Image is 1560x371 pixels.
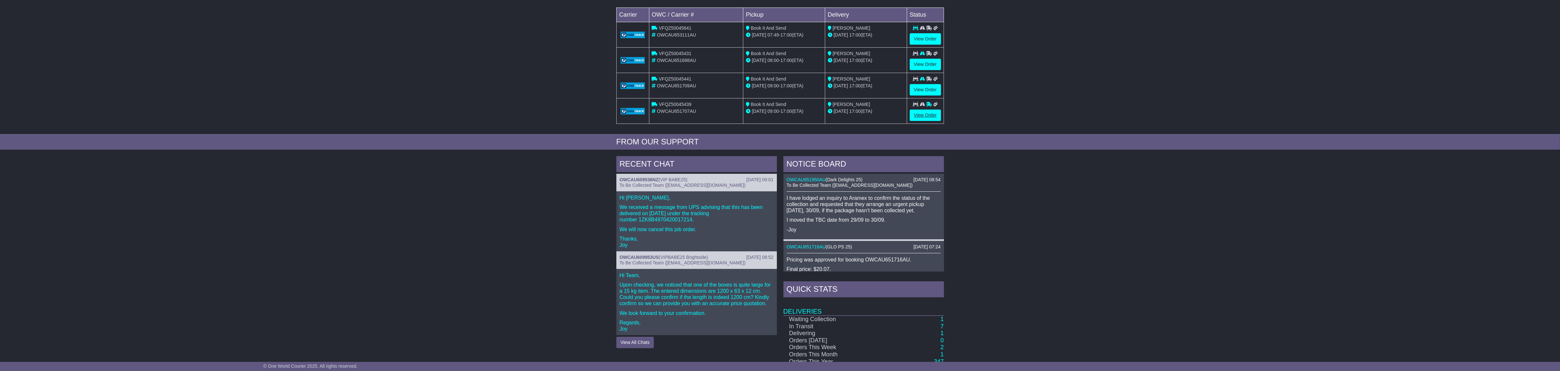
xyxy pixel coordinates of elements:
[833,76,870,82] span: [PERSON_NAME]
[751,51,786,56] span: Book It And Send
[940,344,944,350] a: 2
[940,316,944,322] a: 1
[849,109,861,114] span: 17:00
[657,83,696,88] span: OWCAU651709AU
[620,255,659,260] a: OWCAU609953US
[752,83,766,88] span: [DATE]
[621,82,645,89] img: GetCarrierServiceLogo
[828,32,904,38] div: (ETA)
[780,58,792,63] span: 17:00
[783,358,877,365] td: Orders This Year
[746,32,822,38] div: - (ETA)
[659,102,691,107] span: VFQZ50045439
[783,299,944,316] td: Deliveries
[787,257,941,263] p: Pricing was approved for booking OWCAU651716AU.
[660,177,686,182] span: VIP BABE25
[940,337,944,344] a: 0
[783,337,877,344] td: Orders [DATE]
[657,32,696,37] span: OWCAU653111AU
[767,109,779,114] span: 09:00
[825,7,907,22] td: Delivery
[834,83,848,88] span: [DATE]
[752,109,766,114] span: [DATE]
[659,51,691,56] span: VFQZ50045431
[910,84,941,96] a: View Order
[263,364,358,369] span: © One World Courier 2025. All rights reserved.
[834,58,848,63] span: [DATE]
[616,337,654,348] button: View All Chats
[746,177,773,183] div: [DATE] 09:01
[752,58,766,63] span: [DATE]
[907,7,944,22] td: Status
[743,7,825,22] td: Pickup
[780,32,792,37] span: 17:00
[621,108,645,114] img: GetCarrierServiceLogo
[787,227,941,233] p: -Joy
[620,255,774,260] div: ( )
[849,32,861,37] span: 17:00
[752,32,766,37] span: [DATE]
[787,244,826,249] a: OWCAU651716AU
[910,33,941,45] a: View Order
[940,351,944,358] a: 1
[834,32,848,37] span: [DATE]
[783,351,877,358] td: Orders This Month
[767,58,779,63] span: 08:00
[783,323,877,330] td: In Transit
[657,58,696,63] span: OWCAU651688AU
[657,109,696,114] span: OWCAU651707AU
[621,32,645,38] img: GetCarrierServiceLogo
[780,109,792,114] span: 17:00
[828,82,904,89] div: (ETA)
[620,177,659,182] a: OWCAU609536NZ
[620,195,774,201] p: Hi [PERSON_NAME],
[913,177,940,183] div: [DATE] 08:54
[660,255,707,260] span: VIPBABE25 Brightside
[746,82,822,89] div: - (ETA)
[849,58,861,63] span: 17:00
[834,109,848,114] span: [DATE]
[783,156,944,174] div: NOTICE BOARD
[659,76,691,82] span: VFQZ50045441
[787,183,913,188] span: To Be Collected Team ([EMAIL_ADDRESS][DOMAIN_NAME])
[783,344,877,351] td: Orders This Week
[616,156,777,174] div: RECENT CHAT
[649,7,743,22] td: OWC / Carrier #
[751,102,786,107] span: Book It And Send
[620,282,774,307] p: Upon checking, we noticed that one of the boxes is quite large for a 15 kg item. The entered dime...
[910,110,941,121] a: View Order
[767,32,779,37] span: 07:49
[849,83,861,88] span: 17:00
[659,25,691,31] span: VFQZ50045641
[620,177,774,183] div: ( )
[787,266,941,272] p: Final price: $20.07.
[833,102,870,107] span: [PERSON_NAME]
[746,255,773,260] div: [DATE] 08:52
[783,316,877,323] td: Waiting Collection
[620,204,774,223] p: We received a message from UPS advising that this has been delivered on [DATE] under the tracking...
[783,330,877,337] td: Delivering
[910,59,941,70] a: View Order
[620,236,774,248] p: Thanks, Joy
[767,83,779,88] span: 09:00
[616,7,649,22] td: Carrier
[828,57,904,64] div: (ETA)
[787,244,941,250] div: ( )
[620,310,774,316] p: We look forward to your confirmation.
[828,108,904,115] div: (ETA)
[746,57,822,64] div: - (ETA)
[827,177,861,182] span: Dark Delights 25
[616,137,944,147] div: FROM OUR SUPPORT
[913,244,940,250] div: [DATE] 07:24
[620,183,746,188] span: To Be Collected Team ([EMAIL_ADDRESS][DOMAIN_NAME])
[780,83,792,88] span: 17:00
[787,217,941,223] p: I moved the TBC date from 29/09 to 30/09.
[783,281,944,299] div: Quick Stats
[620,260,746,265] span: To Be Collected Team ([EMAIL_ADDRESS][DOMAIN_NAME])
[746,108,822,115] div: - (ETA)
[940,330,944,336] a: 1
[833,25,870,31] span: [PERSON_NAME]
[620,226,774,232] p: We will now cancel this job order.
[621,57,645,64] img: GetCarrierServiceLogo
[620,272,774,278] p: Hi Team,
